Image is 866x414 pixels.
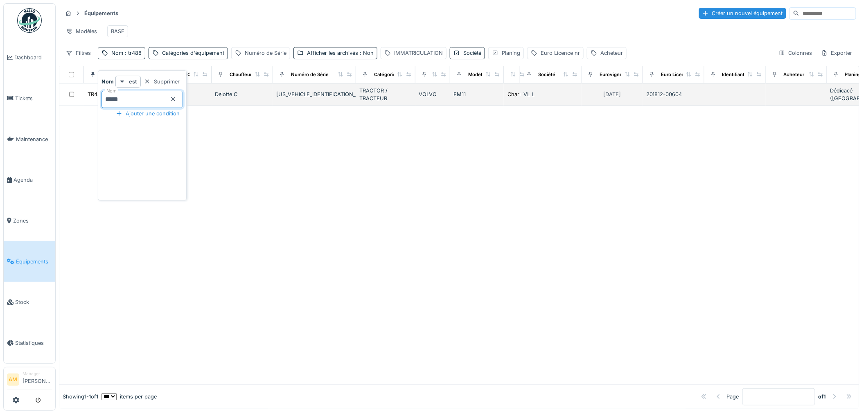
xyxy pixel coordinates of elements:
[88,90,104,98] div: TR488
[113,108,183,119] div: Ajouter une condition
[230,71,272,78] div: Chauffeur principal
[141,76,183,87] div: Supprimer
[15,94,52,102] span: Tickets
[111,27,124,35] div: BASE
[600,49,623,57] div: Acheteur
[13,217,52,225] span: Zones
[16,135,52,143] span: Maintenance
[23,371,52,377] div: Manager
[14,176,52,184] span: Agenda
[162,49,224,57] div: Catégories d'équipement
[845,71,861,78] div: Planing
[541,49,580,57] div: Euro Licence nr
[604,90,621,98] div: [DATE]
[129,78,137,85] strong: est
[123,50,142,56] span: : tr488
[17,8,42,33] img: Badge_color-CXgf-gQk.svg
[23,371,52,388] li: [PERSON_NAME]
[81,9,122,17] strong: Équipements
[7,373,19,386] li: AM
[646,90,701,98] div: 201812-00604
[16,258,52,265] span: Équipements
[101,78,114,85] strong: Nom
[819,393,826,400] strong: of 1
[374,71,431,78] div: Catégories d'équipement
[62,25,101,37] div: Modèles
[818,47,856,59] div: Exporter
[15,298,52,306] span: Stock
[502,49,520,57] div: Planing
[111,49,142,57] div: Nom
[463,49,481,57] div: Société
[784,71,805,78] div: Acheteur
[538,71,555,78] div: Société
[15,339,52,347] span: Statistiques
[101,393,157,400] div: items per page
[215,90,270,98] div: Delotte C
[307,49,374,57] div: Afficher les archivés
[600,71,660,78] div: Eurovignette valide jusque
[775,47,816,59] div: Colonnes
[63,393,98,400] div: Showing 1 - 1 of 1
[699,8,786,19] div: Créer un nouvel équipement
[453,90,501,98] div: FM11
[62,47,95,59] div: Filtres
[105,88,118,94] label: Nom
[419,90,447,98] div: VOLVO
[14,54,52,61] span: Dashboard
[276,90,353,98] div: [US_VEHICLE_IDENTIFICATION_NUMBER]
[358,50,374,56] span: : Non
[394,49,443,57] div: IMMATRICULATION
[468,71,485,78] div: Modèle
[291,71,329,78] div: Numéro de Série
[661,71,696,78] div: Euro Licence nr
[507,90,526,98] div: Charroi
[523,90,578,98] div: VL L
[245,49,286,57] div: Numéro de Série
[722,71,762,78] div: Identifiant interne
[727,393,739,400] div: Page
[168,71,211,78] div: IMMATRICULATION
[359,87,412,102] div: TRACTOR / TRACTEUR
